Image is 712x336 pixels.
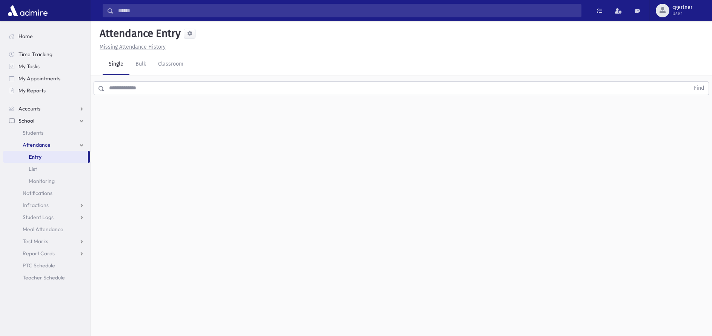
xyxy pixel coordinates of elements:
a: Attendance [3,139,90,151]
a: My Reports [3,84,90,97]
h5: Attendance Entry [97,27,181,40]
span: Monitoring [29,178,55,184]
span: Notifications [23,190,52,196]
a: PTC Schedule [3,259,90,272]
input: Search [114,4,581,17]
span: My Appointments [18,75,60,82]
span: Student Logs [23,214,54,221]
span: Students [23,129,43,136]
span: School [18,117,34,124]
a: Missing Attendance History [97,44,166,50]
a: Infractions [3,199,90,211]
span: List [29,166,37,172]
span: Home [18,33,33,40]
a: Classroom [152,54,189,75]
span: Meal Attendance [23,226,63,233]
span: User [672,11,692,17]
a: Student Logs [3,211,90,223]
a: Time Tracking [3,48,90,60]
a: Notifications [3,187,90,199]
a: Students [3,127,90,139]
a: Accounts [3,103,90,115]
span: Report Cards [23,250,55,257]
a: Meal Attendance [3,223,90,235]
span: Infractions [23,202,49,209]
a: Teacher Schedule [3,272,90,284]
span: Time Tracking [18,51,52,58]
a: Test Marks [3,235,90,247]
a: Monitoring [3,175,90,187]
span: My Tasks [18,63,40,70]
a: School [3,115,90,127]
span: cgertner [672,5,692,11]
a: Single [103,54,129,75]
span: PTC Schedule [23,262,55,269]
a: My Appointments [3,72,90,84]
a: My Tasks [3,60,90,72]
span: Attendance [23,141,51,148]
a: Entry [3,151,88,163]
a: Report Cards [3,247,90,259]
span: Teacher Schedule [23,274,65,281]
span: Test Marks [23,238,48,245]
button: Find [689,82,709,95]
u: Missing Attendance History [100,44,166,50]
span: Accounts [18,105,40,112]
span: My Reports [18,87,46,94]
a: Home [3,30,90,42]
img: AdmirePro [6,3,49,18]
a: List [3,163,90,175]
a: Bulk [129,54,152,75]
span: Entry [29,153,42,160]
